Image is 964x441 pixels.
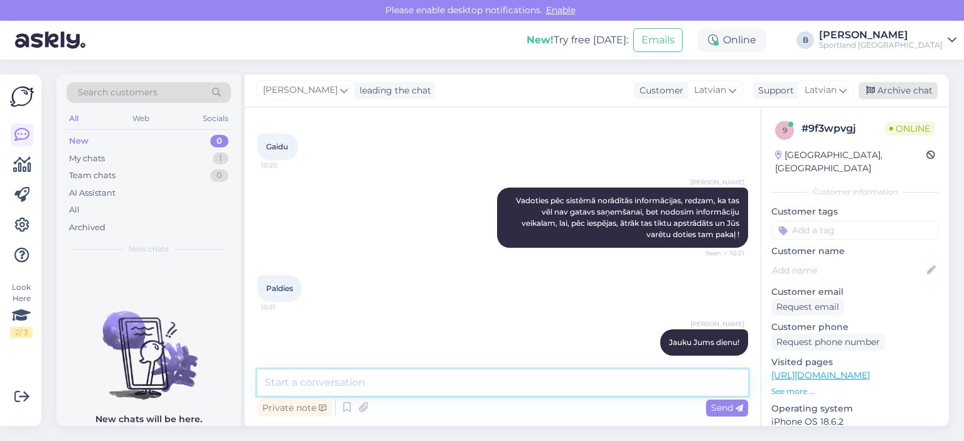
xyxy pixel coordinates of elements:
[771,285,939,299] p: Customer email
[10,327,33,338] div: 2 / 3
[210,169,228,182] div: 0
[819,30,956,50] a: [PERSON_NAME]Sportland [GEOGRAPHIC_DATA]
[697,356,744,366] span: 10:22
[261,302,308,312] span: 10:21
[635,84,683,97] div: Customer
[711,402,743,413] span: Send
[690,178,744,187] span: [PERSON_NAME]
[669,337,739,347] span: Jauku Jums dienu!
[10,282,33,338] div: Look Here
[775,149,926,175] div: [GEOGRAPHIC_DATA], [GEOGRAPHIC_DATA]
[772,263,924,277] input: Add name
[771,299,844,316] div: Request email
[771,321,939,334] p: Customer phone
[542,4,579,16] span: Enable
[516,196,741,239] span: Vadoties pēc sistēmā norādītās informācijas, redzam, ka tas vēl nav gatavs saņemšanai, bet nodosi...
[69,221,105,234] div: Archived
[200,110,231,127] div: Socials
[633,28,683,52] button: Emails
[771,334,885,351] div: Request phone number
[56,289,241,401] img: No chats
[257,400,331,417] div: Private note
[771,245,939,258] p: Customer name
[801,121,884,136] div: # 9f3wpvgj
[771,221,939,240] input: Add a tag
[690,319,744,329] span: [PERSON_NAME]
[819,30,943,40] div: [PERSON_NAME]
[210,135,228,147] div: 0
[69,152,105,165] div: My chats
[771,402,939,415] p: Operating system
[771,186,939,198] div: Customer information
[69,204,80,216] div: All
[783,125,787,135] span: 9
[771,205,939,218] p: Customer tags
[694,83,726,97] span: Latvian
[698,29,766,51] div: Online
[796,31,814,49] div: B
[771,356,939,369] p: Visited pages
[130,110,152,127] div: Web
[95,413,202,426] p: New chats will be here.
[10,85,34,109] img: Askly Logo
[697,248,744,258] span: Seen ✓ 10:21
[213,152,228,165] div: 1
[527,34,554,46] b: New!
[884,122,935,135] span: Online
[805,83,837,97] span: Latvian
[78,86,158,99] span: Search customers
[355,84,431,97] div: leading the chat
[69,135,88,147] div: New
[771,386,939,397] p: See more ...
[527,33,628,48] div: Try free [DATE]:
[67,110,81,127] div: All
[753,84,794,97] div: Support
[69,169,115,182] div: Team chats
[261,161,308,170] span: 10:20
[266,142,288,151] span: Gaidu
[819,40,943,50] div: Sportland [GEOGRAPHIC_DATA]
[129,243,169,255] span: New chats
[263,83,338,97] span: [PERSON_NAME]
[771,369,870,381] a: [URL][DOMAIN_NAME]
[859,82,938,99] div: Archive chat
[69,187,115,199] div: AI Assistant
[771,415,939,428] p: iPhone OS 18.6.2
[266,284,293,293] span: Paldies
